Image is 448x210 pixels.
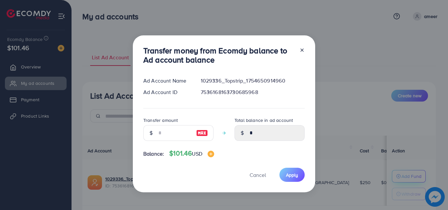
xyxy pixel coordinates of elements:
div: 7536168163730685968 [195,88,310,96]
div: Ad Account ID [138,88,195,96]
span: Cancel [250,171,266,179]
h4: $101.46 [169,149,214,158]
img: image [208,151,214,157]
span: USD [192,150,202,157]
h3: Transfer money from Ecomdy balance to Ad account balance [143,46,294,65]
div: 1029336_Topstrip_1754650914960 [195,77,310,85]
button: Apply [279,168,305,182]
span: Apply [286,172,298,178]
img: image [196,129,208,137]
span: Balance: [143,150,164,158]
label: Transfer amount [143,117,178,124]
div: Ad Account Name [138,77,195,85]
button: Cancel [241,168,274,182]
label: Total balance in ad account [234,117,293,124]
